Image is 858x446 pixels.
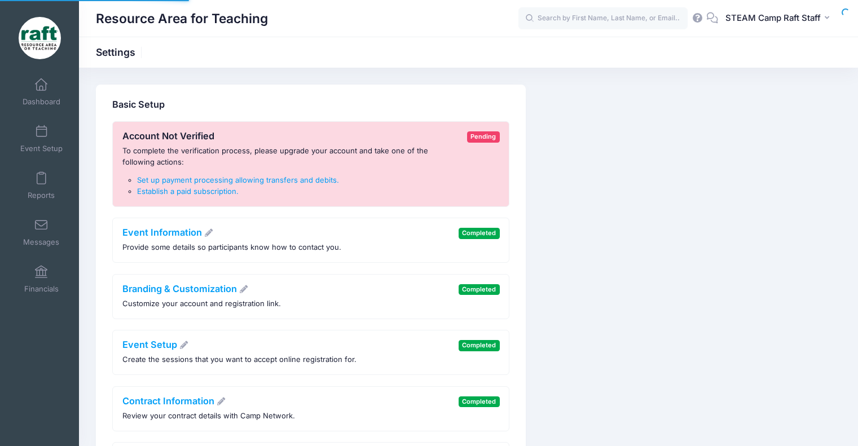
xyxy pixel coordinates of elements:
[15,259,68,299] a: Financials
[122,410,295,422] p: Review your contract details with Camp Network.
[112,99,509,111] h4: Basic Setup
[15,119,68,158] a: Event Setup
[15,166,68,205] a: Reports
[15,213,68,252] a: Messages
[24,284,59,294] span: Financials
[122,354,357,365] p: Create the sessions that you want to accept online registration for.
[518,7,688,30] input: Search by First Name, Last Name, or Email...
[96,46,145,58] h1: Settings
[137,187,239,196] a: Establish a paid subscription.
[122,227,214,238] a: Event Information
[15,72,68,112] a: Dashboard
[725,12,821,24] span: STEAM Camp Raft Staff
[28,191,55,200] span: Reports
[459,284,500,295] span: Completed
[23,97,60,107] span: Dashboard
[122,131,462,142] h4: Account Not Verified
[459,340,500,351] span: Completed
[122,145,462,167] p: To complete the verification process, please upgrade your account and take one of the following a...
[19,17,61,59] img: Resource Area for Teaching
[122,298,281,310] p: Customize your account and registration link.
[122,242,341,253] p: Provide some details so participants know how to contact you.
[122,283,249,294] a: Branding & Customization
[23,237,59,247] span: Messages
[122,339,189,350] a: Event Setup
[122,395,226,407] a: Contract Information
[137,175,339,184] a: Set up payment processing allowing transfers and debits.
[467,131,500,142] span: Pending
[459,228,500,239] span: Completed
[96,6,268,32] h1: Resource Area for Teaching
[718,6,841,32] button: STEAM Camp Raft Staff
[459,396,500,407] span: Completed
[20,144,63,153] span: Event Setup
